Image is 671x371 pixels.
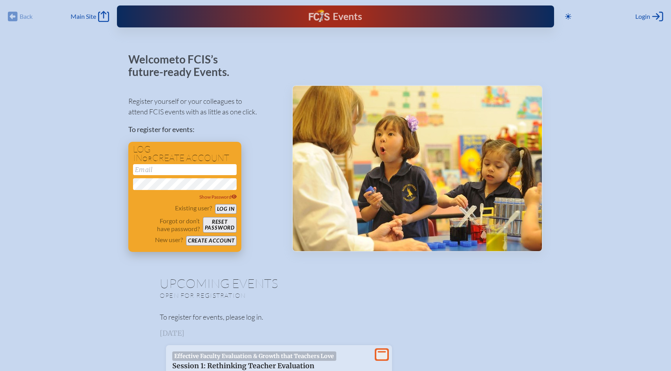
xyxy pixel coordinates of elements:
[128,53,238,78] p: Welcome to FCIS’s future-ready Events.
[160,329,511,337] h3: [DATE]
[133,217,200,233] p: Forgot or don’t have password?
[239,9,432,24] div: FCIS Events — Future ready
[203,217,237,233] button: Resetpassword
[128,96,279,117] p: Register yourself or your colleagues to attend FCIS events with as little as one click.
[133,145,237,163] h1: Log in create account
[172,362,314,370] span: Session 1: Rethinking Teacher Evaluation
[175,204,212,212] p: Existing user?
[155,236,183,244] p: New user?
[142,155,152,163] span: or
[635,13,650,20] span: Login
[172,351,336,361] span: Effective Faculty Evaluation & Growth that Teachers Love
[71,11,109,22] a: Main Site
[71,13,96,20] span: Main Site
[199,194,237,200] span: Show Password
[160,277,511,290] h1: Upcoming Events
[293,86,542,251] img: Events
[160,312,511,322] p: To register for events, please log in.
[186,236,237,246] button: Create account
[128,124,279,135] p: To register for events:
[133,164,237,175] input: Email
[215,204,237,214] button: Log in
[160,291,367,299] p: Open for registration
